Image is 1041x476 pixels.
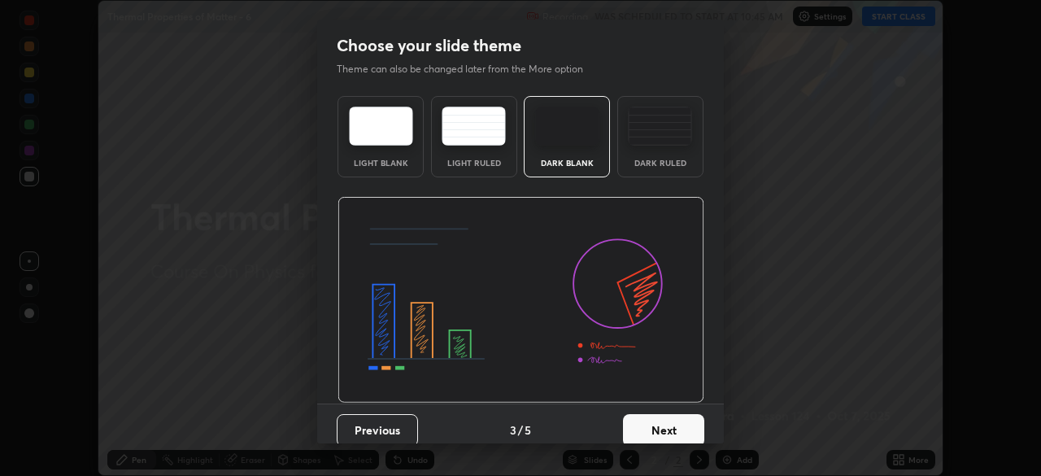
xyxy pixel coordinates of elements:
button: Previous [337,414,418,447]
h4: / [518,421,523,439]
img: darkThemeBanner.d06ce4a2.svg [338,197,704,404]
button: Next [623,414,704,447]
img: darkTheme.f0cc69e5.svg [535,107,599,146]
div: Light Ruled [442,159,507,167]
div: Light Blank [348,159,413,167]
h2: Choose your slide theme [337,35,521,56]
h4: 3 [510,421,516,439]
img: lightRuledTheme.5fabf969.svg [442,107,506,146]
div: Dark Ruled [628,159,693,167]
img: lightTheme.e5ed3b09.svg [349,107,413,146]
h4: 5 [525,421,531,439]
div: Dark Blank [534,159,599,167]
p: Theme can also be changed later from the More option [337,62,600,76]
img: darkRuledTheme.de295e13.svg [628,107,692,146]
